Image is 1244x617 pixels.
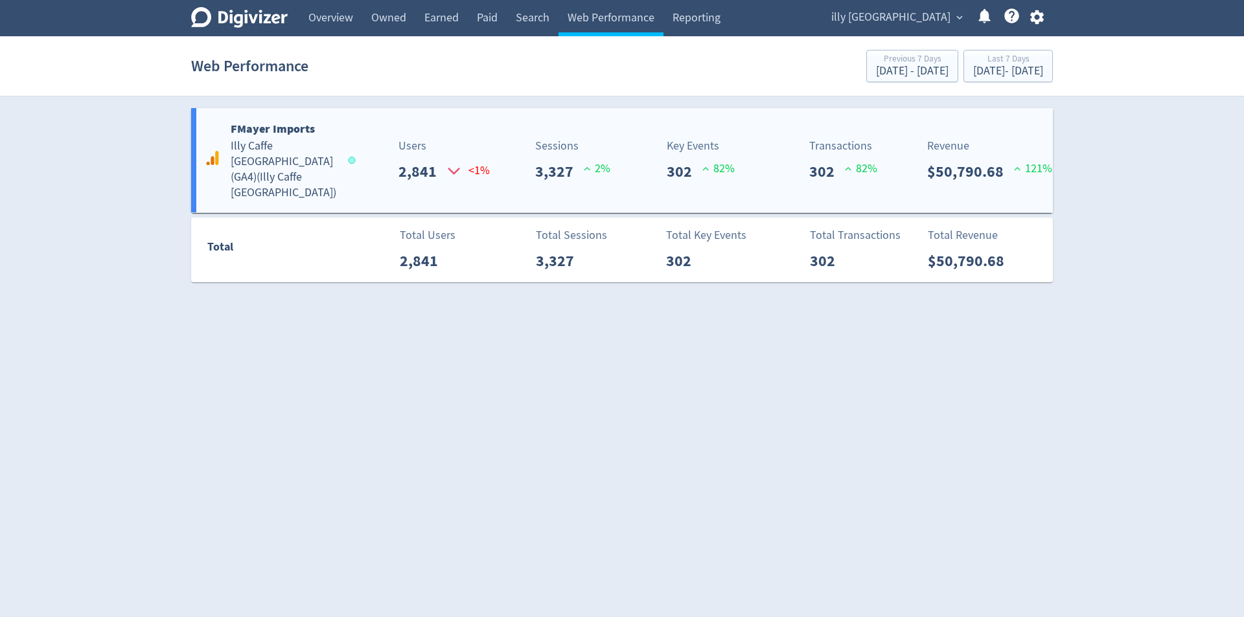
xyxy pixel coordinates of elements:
p: 2 % [584,160,610,177]
button: illy [GEOGRAPHIC_DATA] [827,7,966,28]
div: Previous 7 Days [876,54,949,65]
span: illy [GEOGRAPHIC_DATA] [831,7,950,28]
p: 121 % [1014,160,1052,177]
h1: Web Performance [191,45,308,87]
p: 2,841 [400,249,448,273]
div: Last 7 Days [973,54,1043,65]
p: Key Events [667,137,735,155]
p: Total Users [400,227,455,244]
p: 302 [667,160,702,183]
p: 82 % [702,160,735,177]
p: Total Transactions [810,227,901,244]
b: FMayer Imports [231,121,315,137]
svg: Google Analytics [205,150,220,166]
p: 302 [809,160,845,183]
p: Transactions [809,137,877,155]
button: Last 7 Days[DATE]- [DATE] [963,50,1053,82]
p: Total Key Events [666,227,746,244]
p: 3,327 [536,249,584,273]
span: Data last synced: 3 Sep 2025, 12:02am (AEST) [349,157,360,164]
p: 302 [810,249,846,273]
h5: Illy Caffe [GEOGRAPHIC_DATA] (GA4) ( Illy Caffe [GEOGRAPHIC_DATA] ) [231,139,336,201]
div: [DATE] - [DATE] [973,65,1043,77]
p: Total Revenue [928,227,1015,244]
p: Sessions [535,137,610,155]
p: Total Sessions [536,227,607,244]
p: 2,841 [398,160,447,183]
p: Revenue [927,137,1052,155]
p: $50,790.68 [928,249,1015,273]
p: Users [398,137,468,155]
button: Previous 7 Days[DATE] - [DATE] [866,50,958,82]
div: [DATE] - [DATE] [876,65,949,77]
p: <1% [447,160,468,181]
p: $50,790.68 [927,160,1014,183]
span: expand_more [954,12,965,23]
p: 302 [666,249,702,273]
div: Total [207,238,334,262]
p: 3,327 [535,160,584,183]
a: FMayer ImportsIlly Caffe [GEOGRAPHIC_DATA] (GA4)(Illy Caffe [GEOGRAPHIC_DATA])Users2,841<1%Sessio... [191,108,1053,212]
